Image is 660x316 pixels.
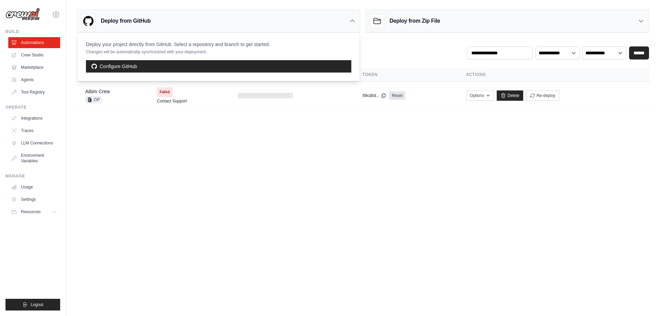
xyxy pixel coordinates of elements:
[8,113,60,124] a: Integrations
[77,48,230,55] p: Manage and monitor your active crew automations from this dashboard.
[8,194,60,205] a: Settings
[8,125,60,136] a: Traces
[354,68,458,82] th: Token
[5,8,40,21] img: Logo
[157,98,187,104] a: Contact Support
[86,49,270,55] p: Changes will be automatically synchronized with your deployment.
[363,93,386,98] button: 89cdbd...
[21,209,41,215] span: Resources
[389,17,440,25] h3: Deploy from Zip File
[85,89,110,94] a: Aibim Crew
[77,68,149,82] th: Crew
[86,41,270,48] p: Deploy your project directly from GitHub. Select a repository and branch to get started.
[86,60,351,73] a: Configure GitHub
[389,91,405,100] a: Reset
[5,299,60,310] button: Logout
[8,37,60,48] a: Automations
[8,74,60,85] a: Agents
[458,68,649,82] th: Actions
[8,182,60,193] a: Usage
[8,87,60,98] a: Tool Registry
[157,87,173,97] span: Failed
[5,105,60,110] div: Operate
[101,17,151,25] h3: Deploy from GitHub
[8,206,60,217] button: Resources
[497,90,523,101] a: Delete
[8,50,60,61] a: Crew Studio
[8,138,60,149] a: LLM Connections
[81,14,95,28] img: GitHub Logo
[5,29,60,34] div: Build
[85,96,102,103] span: ZIP
[8,62,60,73] a: Marketplace
[77,38,230,48] h2: Automations Live
[31,302,43,307] span: Logout
[5,173,60,179] div: Manage
[526,90,559,101] button: Re-deploy
[466,90,494,101] button: Options
[8,150,60,166] a: Environment Variables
